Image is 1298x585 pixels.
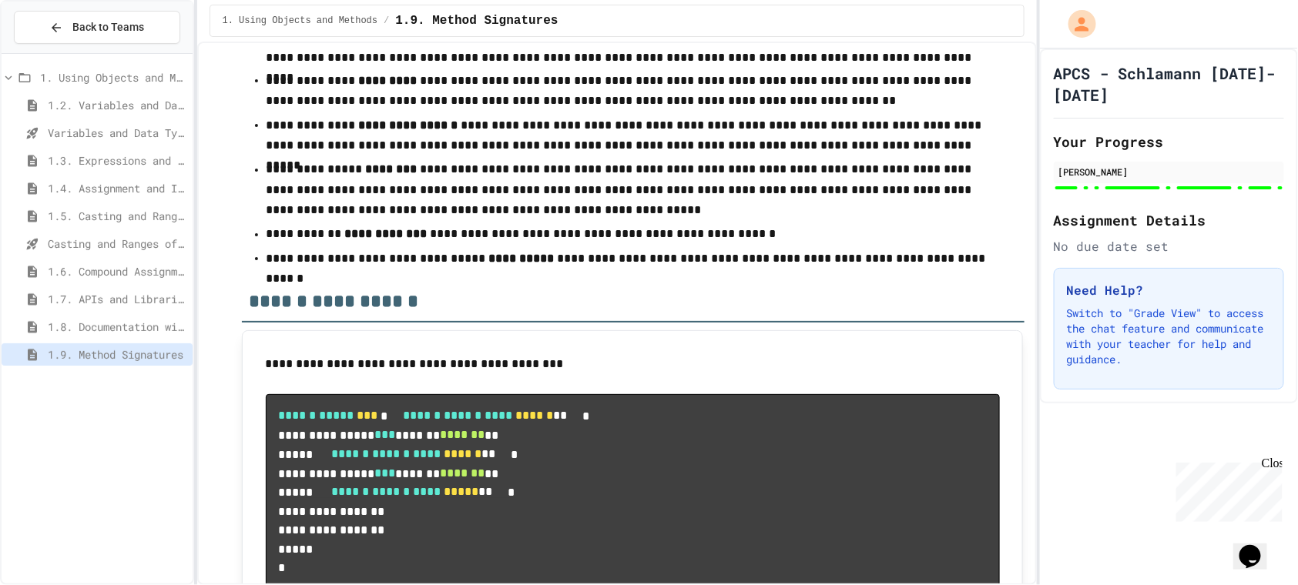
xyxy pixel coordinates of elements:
[48,346,186,363] span: 1.9. Method Signatures
[1170,456,1283,522] iframe: chat widget
[1054,209,1284,231] h2: Assignment Details
[6,6,106,98] div: Chat with us now!Close
[395,12,558,30] span: 1.9. Method Signatures
[48,180,186,196] span: 1.4. Assignment and Input
[48,208,186,224] span: 1.5. Casting and Ranges of Values
[48,236,186,252] span: Casting and Ranges of variables - Quiz
[1067,281,1271,299] h3: Need Help?
[14,11,180,44] button: Back to Teams
[1233,523,1283,570] iframe: chat widget
[72,19,144,35] span: Back to Teams
[48,291,186,307] span: 1.7. APIs and Libraries
[1054,131,1284,152] h2: Your Progress
[40,69,186,85] span: 1. Using Objects and Methods
[1058,165,1280,179] div: [PERSON_NAME]
[1067,306,1271,367] p: Switch to "Grade View" to access the chat feature and communicate with your teacher for help and ...
[48,125,186,141] span: Variables and Data Types - Quiz
[384,15,389,27] span: /
[48,97,186,113] span: 1.2. Variables and Data Types
[48,152,186,169] span: 1.3. Expressions and Output [New]
[1052,6,1100,42] div: My Account
[1054,237,1284,256] div: No due date set
[1054,62,1284,105] h1: APCS - Schlamann [DATE]-[DATE]
[48,263,186,279] span: 1.6. Compound Assignment Operators
[48,319,186,335] span: 1.8. Documentation with Comments and Preconditions
[223,15,378,27] span: 1. Using Objects and Methods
